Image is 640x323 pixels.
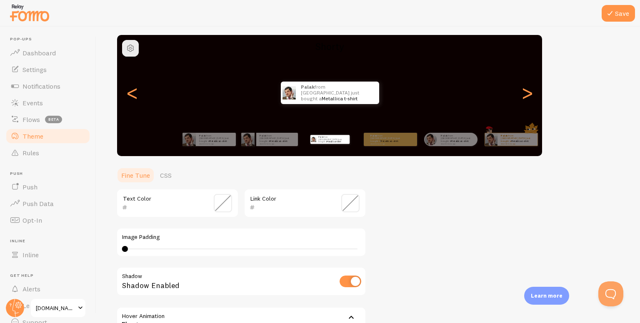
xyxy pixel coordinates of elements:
span: Alerts [22,285,40,293]
span: Push [10,171,91,176]
a: Metallica t-shirt [327,140,341,143]
span: Notifications [22,82,60,90]
span: Events [22,99,43,107]
p: from [GEOGRAPHIC_DATA] just bought a [501,134,534,144]
div: Next slide [522,63,532,123]
a: Push Data [5,195,91,212]
span: Dashboard [22,49,56,57]
strong: Palak [501,134,508,137]
a: Alerts [5,281,91,297]
img: Fomo [282,86,296,99]
a: Metallica t-shirt [322,95,357,102]
p: from [GEOGRAPHIC_DATA] just bought a [318,135,346,144]
a: Push [5,179,91,195]
div: Shadow Enabled [116,267,366,297]
span: Inline [22,251,39,259]
a: Learn [5,297,91,314]
iframe: Help Scout Beacon - Open [598,281,623,306]
img: Fomo [241,133,255,146]
strong: Palak [441,134,448,137]
strong: Palak [318,136,324,138]
div: Learn more [524,287,569,305]
a: Metallica t-shirt [451,139,469,143]
a: [DOMAIN_NAME] [30,298,86,318]
small: about 4 minutes ago [260,143,294,144]
strong: Palak [199,134,206,137]
small: about 4 minutes ago [501,143,533,144]
a: Events [5,94,91,111]
span: Inline [10,239,91,244]
span: Opt-In [22,216,42,224]
img: Fomo [311,137,316,142]
span: Get Help [10,273,91,278]
p: from [GEOGRAPHIC_DATA] just bought a [301,82,371,104]
img: Fomo [485,133,497,146]
p: from [GEOGRAPHIC_DATA] just bought a [441,134,474,144]
a: Rules [5,144,91,161]
p: from [GEOGRAPHIC_DATA] just bought a [199,134,232,144]
a: Theme [5,128,91,144]
strong: Palak [370,134,377,137]
strong: Palak [260,134,267,137]
a: Flows beta [5,111,91,128]
a: Fine Tune [116,167,155,184]
small: about 4 minutes ago [199,143,232,144]
small: about 4 minutes ago [370,143,403,144]
small: about 4 minutes ago [441,143,473,144]
p: Learn more [531,292,562,300]
span: [DOMAIN_NAME] [36,303,75,313]
h2: Shorty [117,40,542,53]
img: Fomo [425,133,437,145]
span: Flows [22,115,40,124]
p: from [GEOGRAPHIC_DATA] just bought a [370,134,404,144]
a: Metallica t-shirt [380,139,398,143]
img: fomo-relay-logo-orange.svg [9,2,50,23]
a: Metallica t-shirt [511,139,529,143]
div: Previous slide [127,63,137,123]
img: Fomo [182,133,196,146]
a: CSS [155,167,177,184]
span: Settings [22,65,47,74]
span: beta [45,116,62,123]
p: from [GEOGRAPHIC_DATA] just bought a [260,134,295,144]
span: Theme [22,132,43,140]
span: Push [22,183,37,191]
span: Rules [22,149,39,157]
a: Metallica t-shirt [209,139,227,143]
label: Image Padding [122,234,360,241]
a: Inline [5,246,91,263]
a: Opt-In [5,212,91,229]
a: Settings [5,61,91,78]
a: Metallica t-shirt [270,139,287,143]
a: Notifications [5,78,91,94]
span: Push Data [22,199,54,208]
strong: Palak [301,84,315,90]
a: Dashboard [5,45,91,61]
span: Pop-ups [10,37,91,42]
